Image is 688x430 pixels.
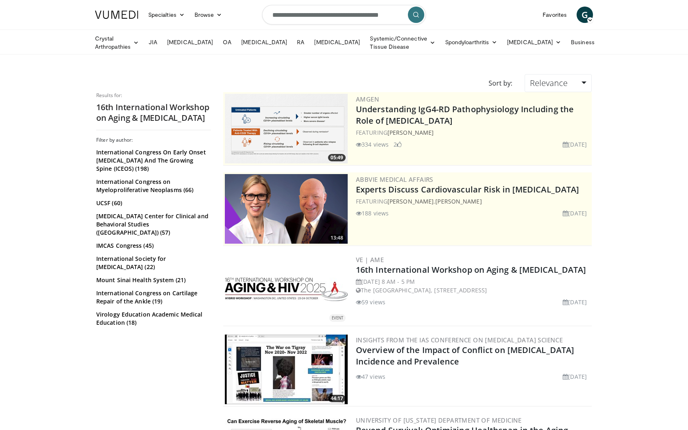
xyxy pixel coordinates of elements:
[328,395,346,402] span: 44:17
[96,148,209,173] a: International Congress On Early Onset [MEDICAL_DATA] And The Growing Spine (ICEOS) (198)
[225,174,348,244] a: 13:48
[356,336,563,344] a: Insights from the IAS Conference on [MEDICAL_DATA] Science
[563,372,587,381] li: [DATE]
[225,335,348,404] img: 88259162-04a3-4243-b1fd-cae7891d1eaf.300x170_q85_crop-smart_upscale.jpg
[356,416,522,424] a: University of [US_STATE] Department of Medicine
[356,95,379,103] a: Amgen
[356,197,590,206] div: FEATURING ,
[225,335,348,404] a: 44:17
[96,102,211,123] h2: 16th International Workshop on Aging & [MEDICAL_DATA]
[96,178,209,194] a: International Congress on Myeloproliferative Neoplasms (66)
[387,129,434,136] a: [PERSON_NAME]
[225,278,348,301] a: EVENT
[538,7,572,23] a: Favorites
[356,128,590,137] div: FEATURING
[356,372,385,381] li: 47 views
[577,7,593,23] a: G
[387,197,434,205] a: [PERSON_NAME]
[530,77,568,88] span: Relevance
[96,199,209,207] a: UCSF (60)
[143,7,190,23] a: Specialties
[225,94,348,163] img: 3e5b4ad1-6d9b-4d8f-ba8e-7f7d389ba880.png.300x170_q85_crop-smart_upscale.png
[262,5,426,25] input: Search topics, interventions
[356,298,385,306] li: 59 views
[356,256,384,264] a: VE | AME
[566,34,608,50] a: Business
[328,154,346,161] span: 05:49
[356,140,389,149] li: 334 views
[96,242,209,250] a: IMCAS Congress (45)
[394,140,402,149] li: 2
[96,276,209,284] a: Mount Sinai Health System (21)
[90,34,144,51] a: Crystal Arthropathies
[309,34,365,50] a: [MEDICAL_DATA]
[563,209,587,217] li: [DATE]
[435,197,482,205] a: [PERSON_NAME]
[218,34,236,50] a: OA
[482,74,518,92] div: Sort by:
[332,315,343,321] small: EVENT
[95,11,138,19] img: VuMedi Logo
[356,264,586,275] a: 16th International Workshop on Aging & [MEDICAL_DATA]
[96,255,209,271] a: International Society for [MEDICAL_DATA] (22)
[162,34,218,50] a: [MEDICAL_DATA]
[365,34,440,51] a: Systemic/Connective Tissue Disease
[96,92,211,99] p: Results for:
[356,209,389,217] li: 188 views
[96,137,211,143] h3: Filter by author:
[144,34,162,50] a: JIA
[356,104,574,126] a: Understanding IgG4-RD Pathophysiology Including the Role of [MEDICAL_DATA]
[225,174,348,244] img: bac68d7e-7eb1-429f-a5de-1d3cdceb804d.png.300x170_q85_crop-smart_upscale.png
[225,278,348,301] img: bc2467d1-3f88-49dc-9c22-fa3546bada9e.png.300x170_q85_autocrop_double_scale_upscale_version-0.2.jpg
[356,344,574,367] a: Overview of the Impact of Conflict on [MEDICAL_DATA] Incidence and Prevalence
[96,310,209,327] a: Virology Education Academic Medical Education (18)
[563,140,587,149] li: [DATE]
[190,7,227,23] a: Browse
[563,298,587,306] li: [DATE]
[356,175,433,183] a: AbbVie Medical Affairs
[502,34,566,50] a: [MEDICAL_DATA]
[525,74,592,92] a: Relevance
[292,34,309,50] a: RA
[356,184,579,195] a: Experts Discuss Cardiovascular Risk in [MEDICAL_DATA]
[236,34,292,50] a: [MEDICAL_DATA]
[328,234,346,242] span: 13:48
[356,277,590,294] div: [DATE] 8 AM - 5 PM The [GEOGRAPHIC_DATA], [STREET_ADDRESS]
[440,34,502,50] a: Spondyloarthritis
[225,94,348,163] a: 05:49
[96,289,209,306] a: International Congress on Cartilage Repair of the Ankle (19)
[96,212,209,237] a: [MEDICAL_DATA] Center for Clinical and Behavioral Studies ([GEOGRAPHIC_DATA]) (57)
